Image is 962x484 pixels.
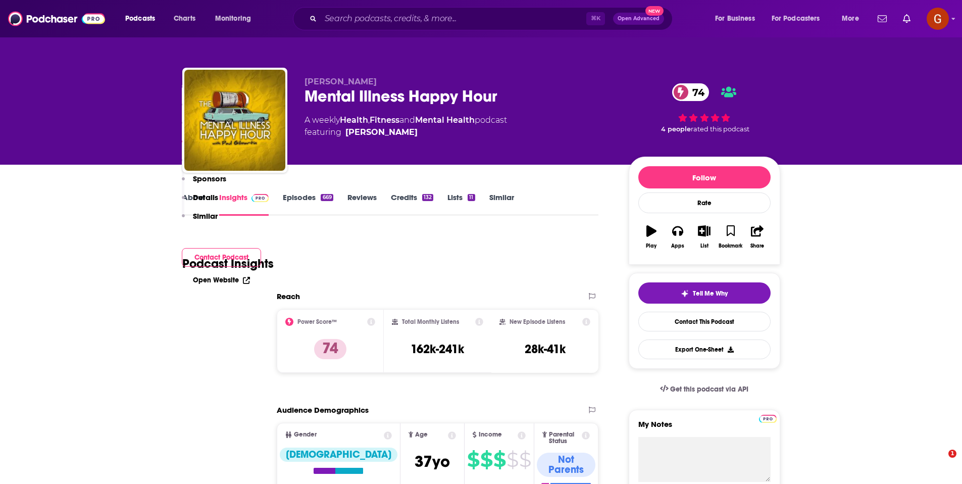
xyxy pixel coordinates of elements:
[415,452,450,471] span: 37 yo
[347,192,377,216] a: Reviews
[277,405,369,415] h2: Audience Demographics
[646,243,656,249] div: Play
[125,12,155,26] span: Podcasts
[479,431,502,438] span: Income
[645,6,664,16] span: New
[314,339,346,359] p: 74
[638,192,771,213] div: Rate
[652,377,757,402] a: Get this podcast via API
[399,115,415,125] span: and
[638,312,771,331] a: Contact This Podcast
[297,318,337,325] h2: Power Score™
[422,194,433,201] div: 132
[277,292,300,301] h2: Reach
[719,243,742,249] div: Bookmark
[182,192,218,211] button: Details
[842,12,859,26] span: More
[718,219,744,255] button: Bookmark
[167,11,201,27] a: Charts
[693,289,728,298] span: Tell Me Why
[321,11,586,27] input: Search podcasts, credits, & more...
[321,194,333,201] div: 669
[874,10,891,27] a: Show notifications dropdown
[638,282,771,304] button: tell me why sparkleTell Me Why
[708,11,768,27] button: open menu
[182,248,261,267] button: Contact Podcast
[182,211,218,230] button: Similar
[467,452,479,468] span: $
[765,11,835,27] button: open menu
[402,318,459,325] h2: Total Monthly Listens
[835,11,872,27] button: open menu
[305,114,507,138] div: A weekly podcast
[118,11,168,27] button: open menu
[618,16,660,21] span: Open Advanced
[411,342,464,357] h3: 162k-241k
[586,12,605,25] span: ⌘ K
[750,243,764,249] div: Share
[489,192,514,216] a: Similar
[468,194,475,201] div: 11
[493,452,505,468] span: $
[8,9,105,28] img: Podchaser - Follow, Share and Rate Podcasts
[549,431,580,445] span: Parental Status
[613,13,664,25] button: Open AdvancedNew
[340,115,368,125] a: Health
[638,219,665,255] button: Play
[772,12,820,26] span: For Podcasters
[415,115,475,125] a: Mental Health
[480,452,492,468] span: $
[184,70,285,171] img: Mental Illness Happy Hour
[193,211,218,221] p: Similar
[519,452,531,468] span: $
[280,448,397,462] div: [DEMOGRAPHIC_DATA]
[665,219,691,255] button: Apps
[174,12,195,26] span: Charts
[927,8,949,30] span: Logged in as gcunningham
[215,12,251,26] span: Monitoring
[370,115,399,125] a: Fitness
[759,413,777,423] a: Pro website
[671,243,684,249] div: Apps
[283,192,333,216] a: Episodes669
[368,115,370,125] span: ,
[391,192,433,216] a: Credits132
[899,10,915,27] a: Show notifications dropdown
[345,126,418,138] div: [PERSON_NAME]
[305,126,507,138] span: featuring
[415,431,428,438] span: Age
[927,8,949,30] img: User Profile
[700,243,708,249] div: List
[759,415,777,423] img: Podchaser Pro
[525,342,566,357] h3: 28k-41k
[715,12,755,26] span: For Business
[302,7,682,30] div: Search podcasts, credits, & more...
[305,77,377,86] span: [PERSON_NAME]
[638,419,771,437] label: My Notes
[507,452,518,468] span: $
[661,125,691,133] span: 4 people
[510,318,565,325] h2: New Episode Listens
[948,450,956,458] span: 1
[927,8,949,30] button: Show profile menu
[193,276,250,284] a: Open Website
[447,192,475,216] a: Lists11
[638,340,771,359] button: Export One-Sheet
[744,219,770,255] button: Share
[193,192,218,202] p: Details
[672,83,710,101] a: 74
[681,289,689,298] img: tell me why sparkle
[670,385,748,394] span: Get this podcast via API
[691,125,749,133] span: rated this podcast
[537,453,596,477] div: Not Parents
[208,11,264,27] button: open menu
[294,431,317,438] span: Gender
[638,166,771,188] button: Follow
[629,77,780,139] div: 74 4 peoplerated this podcast
[928,450,952,474] iframe: Intercom live chat
[691,219,717,255] button: List
[682,83,710,101] span: 74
